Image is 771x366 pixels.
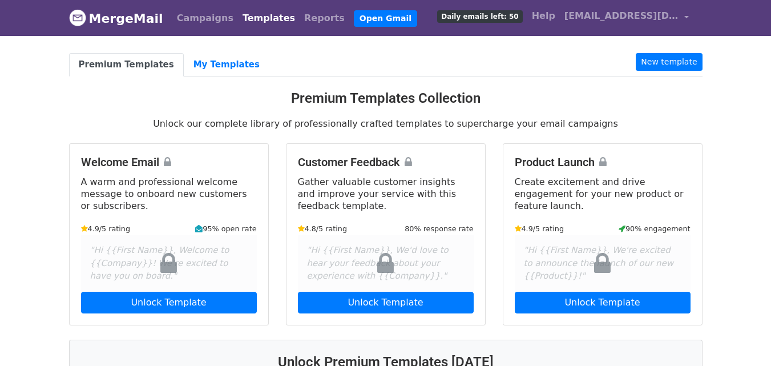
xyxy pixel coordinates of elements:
[298,223,348,234] small: 4.8/5 rating
[560,5,693,31] a: [EMAIL_ADDRESS][DOMAIN_NAME]
[69,6,163,30] a: MergeMail
[81,292,257,313] a: Unlock Template
[172,7,238,30] a: Campaigns
[81,235,257,292] div: "Hi {{First Name}}, Welcome to {{Company}}! We're excited to have you on board."
[527,5,560,27] a: Help
[238,7,300,30] a: Templates
[405,223,473,234] small: 80% response rate
[298,155,474,169] h4: Customer Feedback
[69,53,184,77] a: Premium Templates
[515,155,691,169] h4: Product Launch
[354,10,417,27] a: Open Gmail
[515,292,691,313] a: Unlock Template
[437,10,522,23] span: Daily emails left: 50
[298,176,474,212] p: Gather valuable customer insights and improve your service with this feedback template.
[564,9,679,23] span: [EMAIL_ADDRESS][DOMAIN_NAME]
[195,223,256,234] small: 95% open rate
[81,223,131,234] small: 4.9/5 rating
[300,7,349,30] a: Reports
[184,53,269,77] a: My Templates
[298,292,474,313] a: Unlock Template
[69,9,86,26] img: MergeMail logo
[69,90,703,107] h3: Premium Templates Collection
[515,176,691,212] p: Create excitement and drive engagement for your new product or feature launch.
[81,155,257,169] h4: Welcome Email
[619,223,691,234] small: 90% engagement
[298,235,474,292] div: "Hi {{First Name}}, We'd love to hear your feedback about your experience with {{Company}}."
[515,223,564,234] small: 4.9/5 rating
[433,5,527,27] a: Daily emails left: 50
[515,235,691,292] div: "Hi {{First Name}}, We're excited to announce the launch of our new {{Product}}!"
[81,176,257,212] p: A warm and professional welcome message to onboard new customers or subscribers.
[69,118,703,130] p: Unlock our complete library of professionally crafted templates to supercharge your email campaigns
[636,53,702,71] a: New template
